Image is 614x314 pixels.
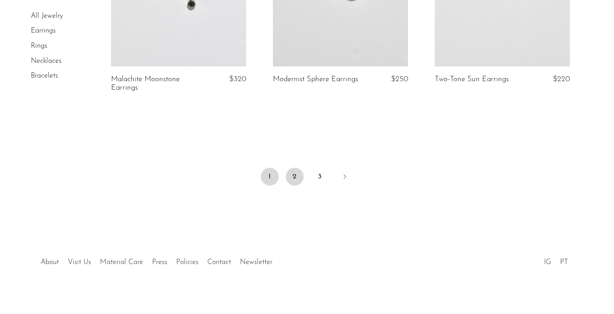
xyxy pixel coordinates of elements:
[540,252,573,269] ul: Social Medias
[553,75,570,83] span: $220
[36,252,277,269] ul: Quick links
[100,259,143,266] a: Material Care
[336,168,354,187] a: Next
[31,12,63,20] a: All Jewelry
[286,168,304,186] a: 2
[207,259,231,266] a: Contact
[311,168,329,186] a: 3
[229,75,246,83] span: $320
[261,168,279,186] span: 1
[176,259,198,266] a: Policies
[31,28,56,35] a: Earrings
[41,259,59,266] a: About
[435,75,509,83] a: Two-Tone Sun Earrings
[273,75,358,83] a: Modernist Sphere Earrings
[31,72,58,79] a: Bracelets
[391,75,408,83] span: $250
[544,259,551,266] a: IG
[68,259,91,266] a: Visit Us
[152,259,167,266] a: Press
[31,42,47,50] a: Rings
[560,259,568,266] a: PT
[111,75,200,92] a: Malachite Moonstone Earrings
[31,58,62,65] a: Necklaces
